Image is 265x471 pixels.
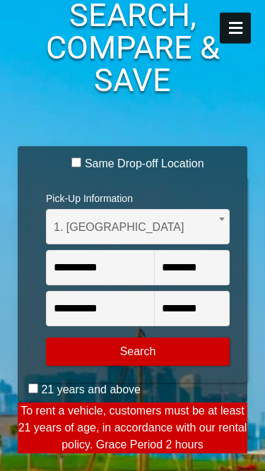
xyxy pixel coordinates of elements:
[46,184,230,209] span: Pick-Up Information
[85,157,204,171] label: Same Drop-off Location
[41,383,141,397] label: 21 years and above
[18,403,247,453] p: To rent a vehicle, customers must be at least 21 years of age, in accordance with our rental poli...
[46,209,230,244] span: 1. Hamad International Airport
[54,210,222,245] span: 1. Hamad International Airport
[46,338,230,366] button: Modify Search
